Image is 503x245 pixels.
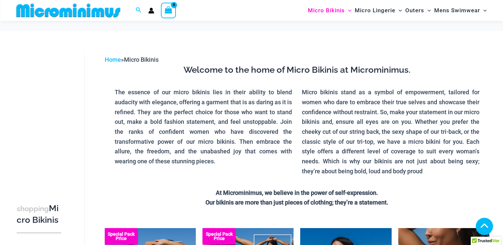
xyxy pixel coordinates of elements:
iframe: TrustedSite Certified [17,49,76,182]
a: Home [105,56,121,63]
span: Mens Swimwear [434,2,480,19]
a: Account icon link [148,8,154,14]
a: Mens SwimwearMenu ToggleMenu Toggle [433,2,488,19]
img: MM SHOP LOGO FLAT [14,3,123,18]
span: Menu Toggle [395,2,402,19]
p: Micro bikinis stand as a symbol of empowerment, tailored for women who dare to embrace their true... [302,87,479,176]
strong: Our bikinis are more than just pieces of clothing; they’re a statement. [205,199,388,206]
span: » [105,56,159,63]
span: Micro Bikinis [124,56,159,63]
p: The essence of our micro bikinis lies in their ability to blend audacity with elegance, offering ... [115,87,292,166]
strong: At Microminimus, we believe in the power of self-expression. [216,189,378,196]
a: Micro BikinisMenu ToggleMenu Toggle [306,2,353,19]
a: Micro LingerieMenu ToggleMenu Toggle [353,2,404,19]
h3: Welcome to the home of Micro Bikinis at Microminimus. [110,64,484,76]
span: Menu Toggle [480,2,487,19]
b: Special Pack Price [105,232,138,241]
span: shopping [17,204,49,213]
span: Menu Toggle [424,2,431,19]
a: Search icon link [136,6,142,15]
span: Micro Lingerie [355,2,395,19]
h3: Micro Bikinis [17,203,61,226]
a: View Shopping Cart, empty [161,3,176,18]
nav: Site Navigation [305,1,490,20]
span: Outers [405,2,424,19]
span: Menu Toggle [345,2,351,19]
span: Micro Bikinis [308,2,345,19]
b: Special Pack Price [202,232,236,241]
a: OutersMenu ToggleMenu Toggle [404,2,433,19]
